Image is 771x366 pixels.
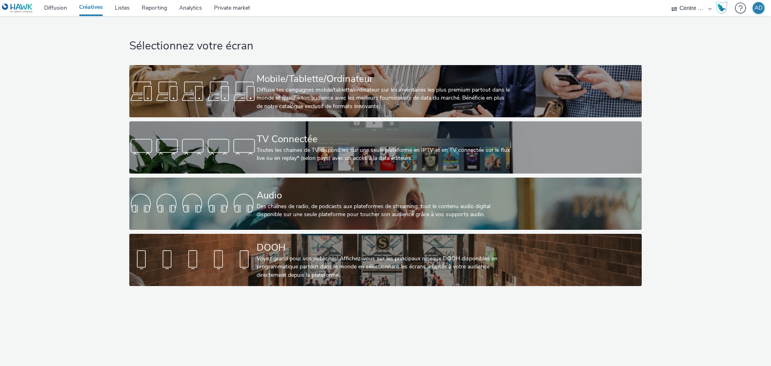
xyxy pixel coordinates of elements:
[257,188,511,202] div: Audio
[129,121,641,174] a: TV ConnectéeToutes les chaines de TV disponibles sur une seule plateforme en IPTV et en TV connec...
[129,39,641,54] h1: Sélectionnez votre écran
[257,255,511,279] div: Voyez grand pour vos publicités! Affichez-vous sur les principaux réseaux DOOH disponibles en pro...
[2,3,33,13] img: undefined Logo
[257,72,511,86] div: Mobile/Tablette/Ordinateur
[755,2,763,14] div: AD
[257,241,511,255] div: DOOH
[129,234,641,286] a: DOOHVoyez grand pour vos publicités! Affichez-vous sur les principaux réseaux DOOH disponibles en...
[129,178,641,230] a: AudioDes chaînes de radio, de podcasts aux plateformes de streaming: tout le contenu audio digita...
[716,2,728,14] img: Hawk Academy
[129,65,641,117] a: Mobile/Tablette/OrdinateurDiffuse tes campagnes mobile/tablette/ordinateur sur les inventaires le...
[257,132,511,146] div: TV Connectée
[716,2,731,14] a: Hawk Academy
[257,146,511,163] div: Toutes les chaines de TV disponibles sur une seule plateforme en IPTV et en TV connectée sur le f...
[257,202,511,219] div: Des chaînes de radio, de podcasts aux plateformes de streaming: tout le contenu audio digital dis...
[257,86,511,110] div: Diffuse tes campagnes mobile/tablette/ordinateur sur les inventaires les plus premium partout dan...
